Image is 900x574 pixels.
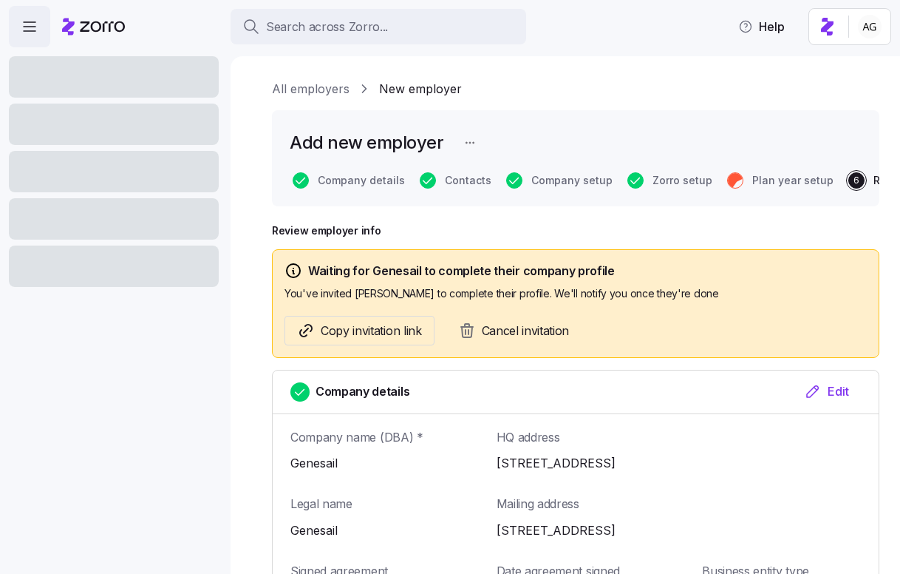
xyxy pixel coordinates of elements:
button: Contacts [420,172,491,189]
span: Cancel invitation [482,322,570,340]
span: HQ address [497,428,560,447]
span: Waiting for Genesail to complete their company profile [308,262,615,280]
span: Company details [316,382,409,401]
span: Zorro setup [652,175,712,186]
button: Search across Zorro... [231,9,526,44]
span: Copy invitation link [321,322,422,340]
button: Company setup [506,172,613,189]
span: Company name (DBA) * [290,428,423,447]
span: Company setup [531,175,613,186]
a: All employers [272,80,350,98]
span: Search across Zorro... [266,18,388,36]
a: Zorro setup [624,172,712,189]
a: New employer [379,80,462,98]
button: Cancel invitation [446,317,582,345]
h1: Review employer info [272,224,879,237]
span: Company details [318,175,405,186]
span: Help [738,18,785,36]
span: [STREET_ADDRESS] [497,521,879,540]
span: 6 [848,172,865,189]
img: 5fc55c57e0610270ad857448bea2f2d5 [858,15,882,38]
span: Genesail [290,521,467,540]
span: Genesail [290,454,467,473]
span: Legal name [290,495,352,513]
span: Plan year setup [752,175,833,186]
a: Company details [290,172,405,189]
button: Help [726,12,797,41]
a: Company setup [503,172,613,189]
a: Plan year setup [724,172,833,189]
button: Edit [792,382,861,400]
span: You've invited [PERSON_NAME] to complete their profile. We'll notify you once they're done [284,286,867,301]
span: [STREET_ADDRESS] [497,454,879,473]
button: Copy invitation link [284,316,434,345]
h1: Add new employer [290,131,443,154]
span: Contacts [445,175,491,186]
div: Edit [804,382,849,400]
button: Zorro setup [627,172,712,189]
button: Plan year setup [727,172,833,189]
span: Mailing address [497,495,579,513]
a: Contacts [417,172,491,189]
button: Company details [293,172,405,189]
